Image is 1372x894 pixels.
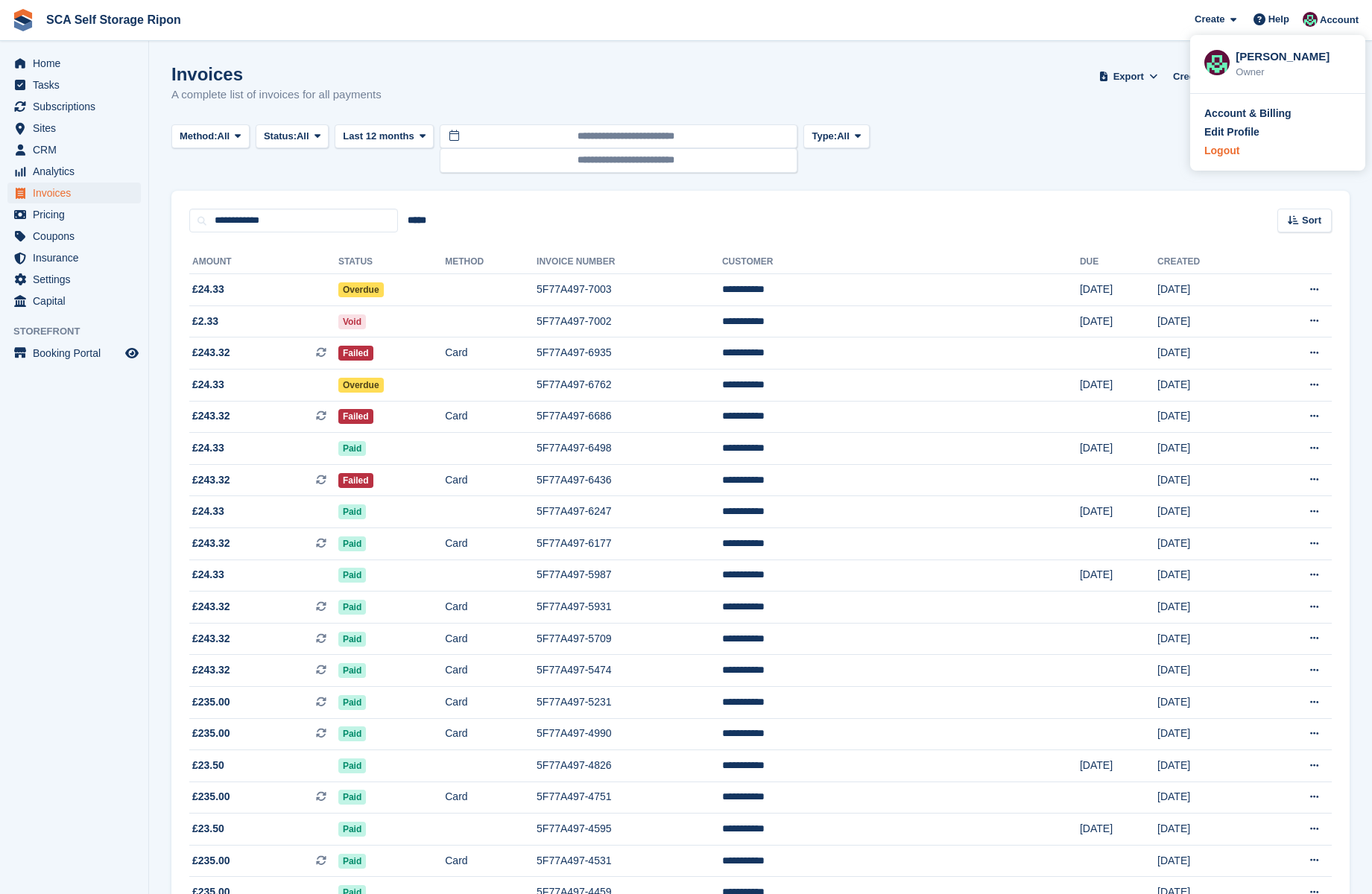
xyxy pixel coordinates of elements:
[537,623,722,655] td: 5F77A497-5709
[537,782,722,814] td: 5F77A497-4751
[335,124,434,149] button: Last 12 months
[192,536,230,551] span: £243.32
[803,124,869,149] button: Type: All
[264,129,297,144] span: Status:
[537,527,722,559] td: 5F77A497-6177
[1157,782,1258,814] td: [DATE]
[338,409,373,424] span: Failed
[537,814,722,846] td: 5F77A497-4595
[1157,718,1258,750] td: [DATE]
[537,305,722,337] td: 5F77A497-7002
[1157,527,1258,559] td: [DATE]
[537,592,722,624] td: 5F77A497-5931
[445,718,537,750] td: Card
[343,129,414,144] span: Last 12 months
[338,473,373,488] span: Failed
[537,496,722,528] td: 5F77A497-6247
[1080,559,1157,592] td: [DATE]
[537,433,722,465] td: 5F77A497-6498
[7,343,141,364] a: menu
[537,686,722,718] td: 5F77A497-5231
[1113,69,1144,84] span: Export
[1204,106,1351,121] a: Account & Billing
[1080,814,1157,846] td: [DATE]
[7,183,141,203] a: menu
[537,464,722,496] td: 5F77A497-6436
[40,7,187,32] a: SCA Self Storage Ripon
[171,124,250,149] button: Method: All
[1080,305,1157,337] td: [DATE]
[445,464,537,496] td: Card
[33,343,122,364] span: Booking Portal
[1204,143,1351,159] a: Logout
[1157,623,1258,655] td: [DATE]
[189,250,338,274] th: Amount
[1157,592,1258,624] td: [DATE]
[192,408,230,424] span: £243.32
[1080,750,1157,782] td: [DATE]
[1080,433,1157,465] td: [DATE]
[537,401,722,433] td: 5F77A497-6686
[445,686,537,718] td: Card
[1157,750,1258,782] td: [DATE]
[1204,124,1351,140] a: Edit Profile
[256,124,329,149] button: Status: All
[7,291,141,311] a: menu
[192,821,224,837] span: £23.50
[171,64,382,84] h1: Invoices
[1157,369,1258,401] td: [DATE]
[192,472,230,488] span: £243.32
[338,790,366,805] span: Paid
[192,282,224,297] span: £24.33
[7,204,141,225] a: menu
[33,247,122,268] span: Insurance
[7,139,141,160] a: menu
[338,758,366,773] span: Paid
[1204,124,1259,140] div: Edit Profile
[837,129,850,144] span: All
[1167,64,1236,89] a: Credit Notes
[445,623,537,655] td: Card
[1080,274,1157,306] td: [DATE]
[33,204,122,225] span: Pricing
[537,750,722,782] td: 5F77A497-4826
[13,324,148,339] span: Storefront
[7,247,141,268] a: menu
[7,74,141,95] a: menu
[1204,143,1239,159] div: Logout
[338,600,366,615] span: Paid
[7,161,141,182] a: menu
[1236,65,1351,80] div: Owner
[192,314,218,329] span: £2.33
[338,346,373,361] span: Failed
[7,96,141,117] a: menu
[722,250,1080,274] th: Customer
[1195,12,1224,27] span: Create
[192,789,230,805] span: £235.00
[537,337,722,370] td: 5F77A497-6935
[445,845,537,877] td: Card
[7,226,141,247] a: menu
[812,129,837,144] span: Type:
[537,369,722,401] td: 5F77A497-6762
[33,161,122,182] span: Analytics
[1204,106,1292,121] div: Account & Billing
[218,129,230,144] span: All
[338,536,366,551] span: Paid
[180,129,218,144] span: Method:
[338,441,366,456] span: Paid
[445,782,537,814] td: Card
[7,118,141,139] a: menu
[192,726,230,741] span: £235.00
[33,96,122,117] span: Subscriptions
[537,250,722,274] th: Invoice Number
[33,291,122,311] span: Capital
[1157,305,1258,337] td: [DATE]
[12,9,34,31] img: stora-icon-8386f47178a22dfd0bd8f6a31ec36ba5ce8667c1dd55bd0f319d3a0aa187defe.svg
[338,250,445,274] th: Status
[192,694,230,710] span: £235.00
[1268,12,1289,27] span: Help
[1157,401,1258,433] td: [DATE]
[171,86,382,104] p: A complete list of invoices for all payments
[1157,496,1258,528] td: [DATE]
